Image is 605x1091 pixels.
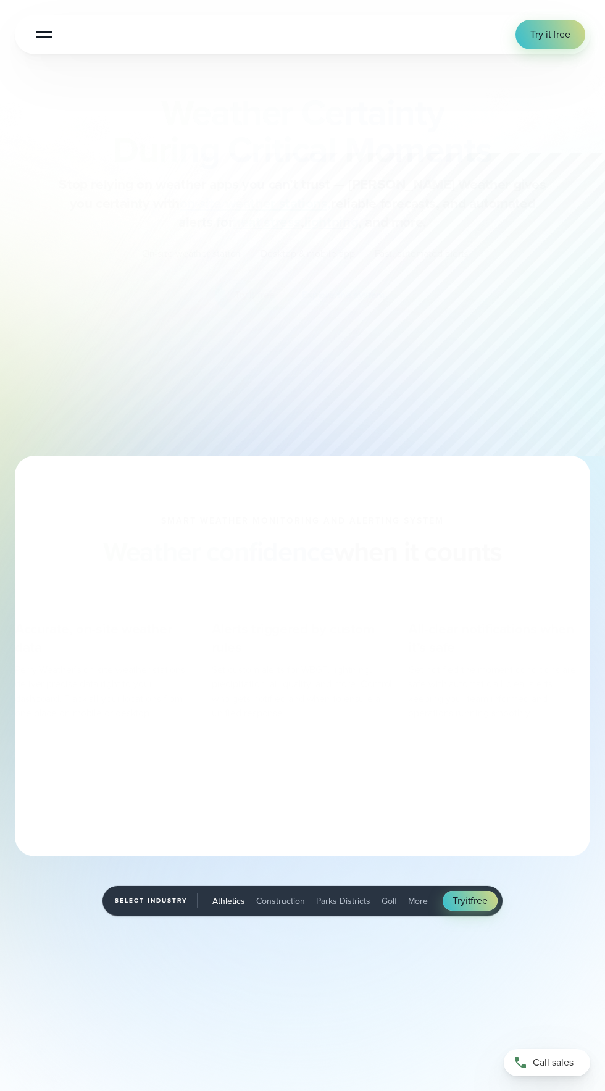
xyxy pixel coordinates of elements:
button: Athletics [207,891,250,911]
span: Construction [256,895,305,908]
button: Golf [377,891,402,911]
span: Try it free [530,27,570,42]
span: Select Industry [115,893,198,908]
button: Construction [251,891,310,911]
span: it [465,893,471,908]
button: More [403,891,433,911]
span: More [408,895,428,908]
span: Golf [382,895,397,908]
span: Call sales [533,1055,574,1070]
a: Try it free [515,20,585,49]
a: Tryitfree [443,891,498,911]
span: Parks Districts [316,895,370,908]
a: Call sales [504,1049,590,1076]
button: Parks Districts [311,891,375,911]
span: Try free [453,893,488,908]
span: Athletics [212,895,245,908]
